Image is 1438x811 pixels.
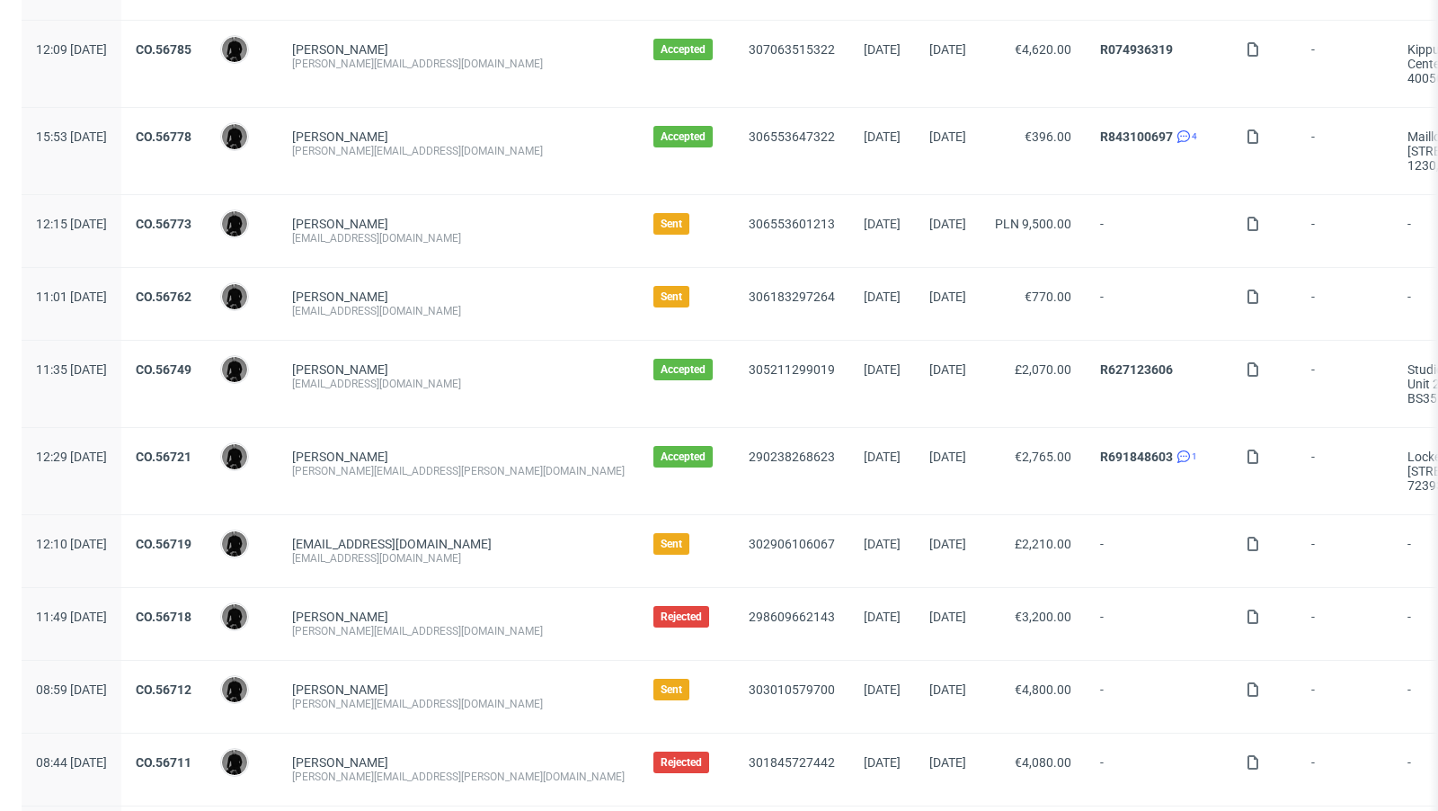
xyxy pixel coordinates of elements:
[661,537,682,551] span: Sent
[222,444,247,469] img: Dawid Urbanowicz
[1025,290,1071,304] span: €770.00
[1311,537,1379,566] span: -
[929,362,966,377] span: [DATE]
[1015,42,1071,57] span: €4,620.00
[36,450,107,464] span: 12:29 [DATE]
[864,42,901,57] span: [DATE]
[749,290,835,304] a: 306183297264
[292,42,388,57] a: [PERSON_NAME]
[1015,450,1071,464] span: €2,765.00
[292,697,625,711] div: [PERSON_NAME][EMAIL_ADDRESS][DOMAIN_NAME]
[864,362,901,377] span: [DATE]
[292,290,388,304] a: [PERSON_NAME]
[292,217,388,231] a: [PERSON_NAME]
[1311,129,1379,173] span: -
[661,362,706,377] span: Accepted
[36,755,107,770] span: 08:44 [DATE]
[749,450,835,464] a: 290238268623
[1100,217,1217,245] span: -
[749,42,835,57] a: 307063515322
[864,290,901,304] span: [DATE]
[929,755,966,770] span: [DATE]
[929,610,966,624] span: [DATE]
[929,450,966,464] span: [DATE]
[292,377,625,391] div: [EMAIL_ADDRESS][DOMAIN_NAME]
[1015,610,1071,624] span: €3,200.00
[1311,755,1379,784] span: -
[749,682,835,697] a: 303010579700
[136,42,191,57] a: CO.56785
[1015,362,1071,377] span: £2,070.00
[929,537,966,551] span: [DATE]
[292,610,388,624] a: [PERSON_NAME]
[136,610,191,624] a: CO.56718
[136,450,191,464] a: CO.56721
[292,231,625,245] div: [EMAIL_ADDRESS][DOMAIN_NAME]
[661,290,682,304] span: Sent
[749,610,835,624] a: 298609662143
[36,682,107,697] span: 08:59 [DATE]
[864,682,901,697] span: [DATE]
[222,357,247,382] img: Dawid Urbanowicz
[136,682,191,697] a: CO.56712
[661,217,682,231] span: Sent
[222,124,247,149] img: Dawid Urbanowicz
[1311,217,1379,245] span: -
[1100,450,1173,464] a: R691848603
[1100,610,1217,638] span: -
[1192,450,1197,464] span: 1
[36,537,107,551] span: 12:10 [DATE]
[136,217,191,231] a: CO.56773
[929,42,966,57] span: [DATE]
[136,755,191,770] a: CO.56711
[1311,450,1379,493] span: -
[1015,537,1071,551] span: £2,210.00
[292,304,625,318] div: [EMAIL_ADDRESS][DOMAIN_NAME]
[1015,682,1071,697] span: €4,800.00
[1311,682,1379,711] span: -
[292,450,388,464] a: [PERSON_NAME]
[661,129,706,144] span: Accepted
[222,284,247,309] img: Dawid Urbanowicz
[749,537,835,551] a: 302906106067
[292,770,625,784] div: [PERSON_NAME][EMAIL_ADDRESS][PERSON_NAME][DOMAIN_NAME]
[292,464,625,478] div: [PERSON_NAME][EMAIL_ADDRESS][PERSON_NAME][DOMAIN_NAME]
[1015,755,1071,770] span: €4,080.00
[1100,537,1217,566] span: -
[749,362,835,377] a: 305211299019
[292,362,388,377] a: [PERSON_NAME]
[36,610,107,624] span: 11:49 [DATE]
[864,129,901,144] span: [DATE]
[222,750,247,775] img: Dawid Urbanowicz
[136,537,191,551] a: CO.56719
[292,551,625,566] div: [EMAIL_ADDRESS][DOMAIN_NAME]
[292,144,625,158] div: [PERSON_NAME][EMAIL_ADDRESS][DOMAIN_NAME]
[292,682,388,697] a: [PERSON_NAME]
[292,755,388,770] a: [PERSON_NAME]
[1192,129,1197,144] span: 4
[1311,42,1379,85] span: -
[222,37,247,62] img: Dawid Urbanowicz
[1100,682,1217,711] span: -
[222,604,247,629] img: Dawid Urbanowicz
[929,682,966,697] span: [DATE]
[995,217,1071,231] span: PLN 9,500.00
[1173,450,1197,464] a: 1
[1100,755,1217,784] span: -
[136,290,191,304] a: CO.56762
[36,42,107,57] span: 12:09 [DATE]
[1100,42,1173,57] a: R074936319
[292,624,625,638] div: [PERSON_NAME][EMAIL_ADDRESS][DOMAIN_NAME]
[929,217,966,231] span: [DATE]
[222,531,247,557] img: Dawid Urbanowicz
[749,129,835,144] a: 306553647322
[222,211,247,236] img: Dawid Urbanowicz
[292,537,492,551] span: [EMAIL_ADDRESS][DOMAIN_NAME]
[661,450,706,464] span: Accepted
[36,217,107,231] span: 12:15 [DATE]
[929,290,966,304] span: [DATE]
[864,217,901,231] span: [DATE]
[1100,362,1173,377] a: R627123606
[36,362,107,377] span: 11:35 [DATE]
[749,217,835,231] a: 306553601213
